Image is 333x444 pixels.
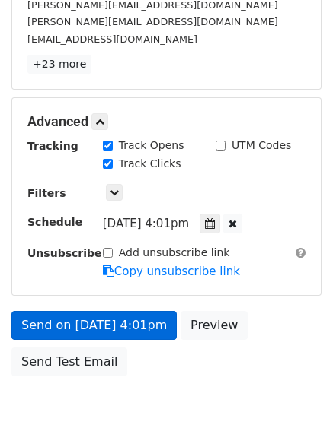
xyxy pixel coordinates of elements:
strong: Tracking [27,140,78,152]
label: Track Clicks [119,156,181,172]
a: +23 more [27,55,91,74]
small: [EMAIL_ADDRESS][DOMAIN_NAME] [27,33,197,45]
strong: Filters [27,187,66,199]
h5: Advanced [27,113,306,130]
span: [DATE] 4:01pm [103,217,189,230]
a: Send Test Email [11,347,127,376]
label: Add unsubscribe link [119,245,230,261]
iframe: Chat Widget [257,371,333,444]
label: Track Opens [119,138,184,154]
small: [PERSON_NAME][EMAIL_ADDRESS][DOMAIN_NAME] [27,16,278,27]
a: Copy unsubscribe link [103,265,240,278]
a: Preview [181,311,248,340]
a: Send on [DATE] 4:01pm [11,311,177,340]
strong: Schedule [27,216,82,228]
label: UTM Codes [232,138,291,154]
strong: Unsubscribe [27,247,102,259]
